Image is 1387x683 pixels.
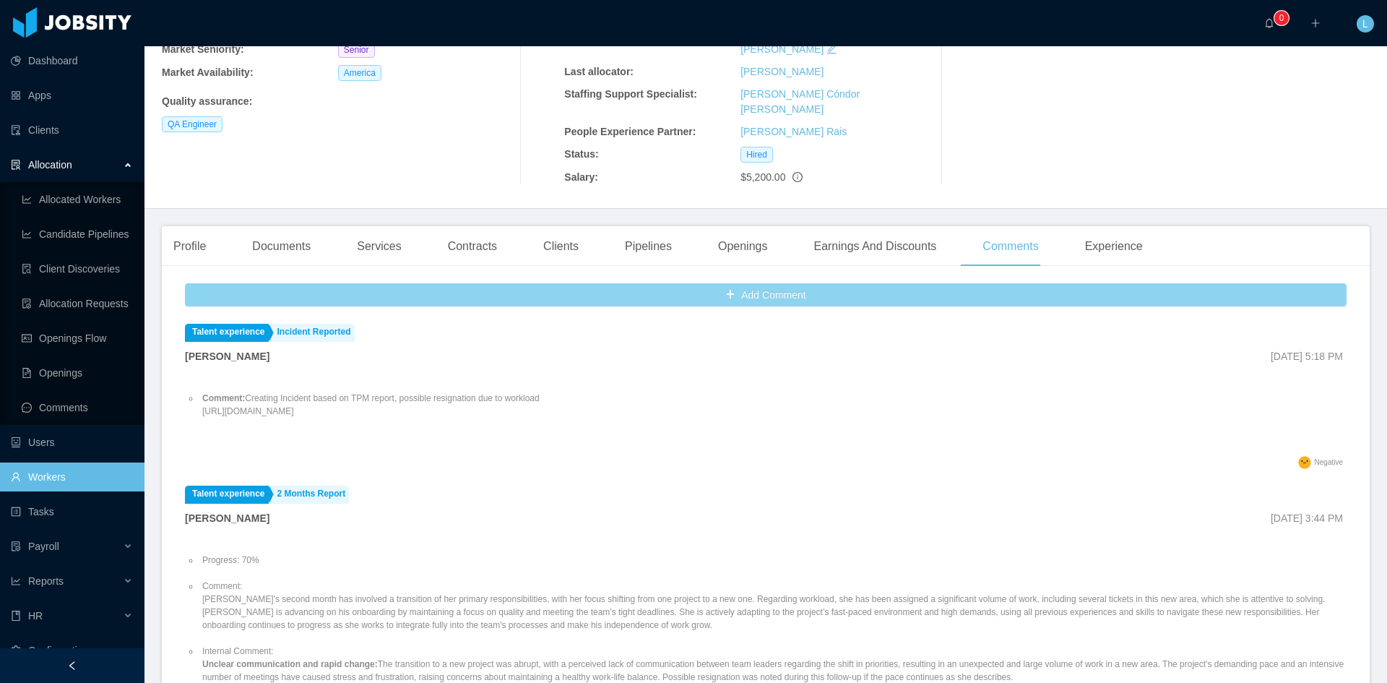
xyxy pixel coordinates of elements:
[162,43,244,55] b: Market Seniority:
[613,226,683,267] div: Pipelines
[792,172,803,182] span: info-circle
[740,126,847,137] a: [PERSON_NAME] Rais
[162,226,217,267] div: Profile
[22,358,133,387] a: icon: file-textOpenings
[22,185,133,214] a: icon: line-chartAllocated Workers
[1271,512,1343,524] span: [DATE] 3:44 PM
[532,226,590,267] div: Clients
[22,289,133,318] a: icon: file-doneAllocation Requests
[270,324,355,342] a: Incident Reported
[199,392,540,418] li: Creating Incident based on TPM report, possible resignation due to workload [URL][DOMAIN_NAME]
[11,160,21,170] i: icon: solution
[564,126,696,137] b: People Experience Partner:
[28,541,59,552] span: Payroll
[564,66,634,77] b: Last allocator:
[202,393,245,403] strong: Comment:
[185,512,269,524] strong: [PERSON_NAME]
[28,610,43,622] span: HR
[22,393,133,422] a: icon: messageComments
[707,226,779,267] div: Openings
[11,497,133,526] a: icon: profileTasks
[1310,18,1321,28] i: icon: plus
[740,88,860,115] a: [PERSON_NAME] Cóndor [PERSON_NAME]
[740,171,785,183] span: $5,200.00
[202,659,378,669] strong: Unclear communication and rapid change:
[1271,351,1343,362] span: [DATE] 5:18 PM
[338,65,381,81] span: America
[185,324,269,342] a: Talent experience
[740,147,773,163] span: Hired
[22,324,133,353] a: icon: idcardOpenings Flow
[28,575,64,587] span: Reports
[162,95,252,107] b: Quality assurance :
[971,226,1050,267] div: Comments
[11,116,133,145] a: icon: auditClients
[199,580,1347,632] li: Comment: [PERSON_NAME]'s second month has involved a transition of her primary responsibilities, ...
[185,351,269,362] strong: [PERSON_NAME]
[28,159,72,171] span: Allocation
[199,554,1347,567] li: Progress: 70%
[1264,18,1274,28] i: icon: bell
[1073,226,1154,267] div: Experience
[1315,458,1343,466] span: Negative
[28,645,88,656] span: Configuration
[826,44,837,54] i: icon: edit
[11,463,133,491] a: icon: userWorkers
[11,46,133,75] a: icon: pie-chartDashboard
[436,226,509,267] div: Contracts
[11,576,21,586] i: icon: line-chart
[270,486,350,504] a: 2 Months Report
[22,220,133,249] a: icon: line-chartCandidate Pipelines
[802,226,948,267] div: Earnings And Discounts
[11,645,21,656] i: icon: setting
[185,486,269,504] a: Talent experience
[1362,15,1368,33] span: L
[564,88,697,100] b: Staffing Support Specialist:
[162,116,222,132] span: QA Engineer
[1274,11,1289,25] sup: 0
[241,226,322,267] div: Documents
[11,611,21,621] i: icon: book
[185,283,1347,306] button: icon: plusAdd Comment
[162,66,254,78] b: Market Availability:
[345,226,412,267] div: Services
[564,171,598,183] b: Salary:
[11,428,133,457] a: icon: robotUsers
[338,42,375,58] span: Senior
[11,81,133,110] a: icon: appstoreApps
[740,66,824,77] a: [PERSON_NAME]
[11,541,21,551] i: icon: file-protect
[22,254,133,283] a: icon: file-searchClient Discoveries
[564,148,598,160] b: Status:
